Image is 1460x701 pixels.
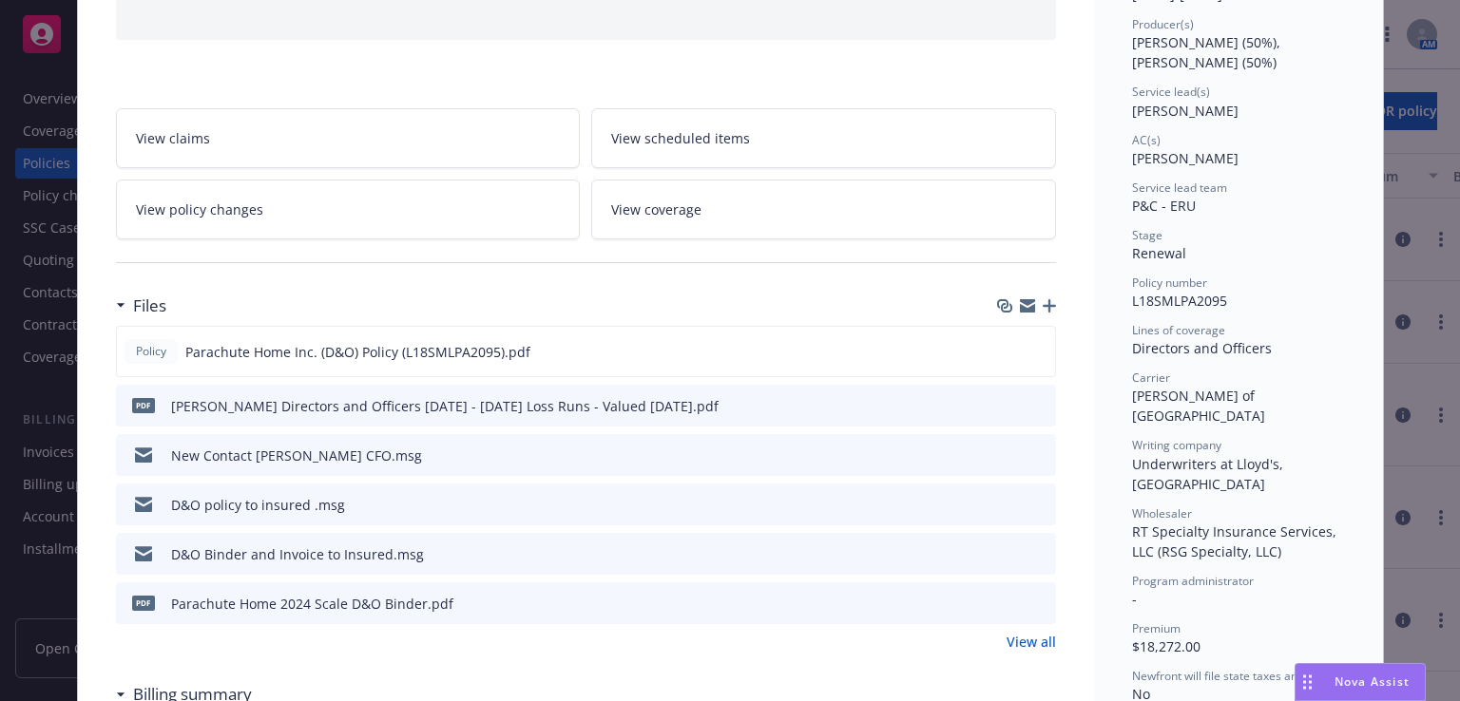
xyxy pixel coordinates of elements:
[611,128,750,148] span: View scheduled items
[1031,495,1048,515] button: preview file
[1001,396,1016,416] button: download file
[1132,437,1221,453] span: Writing company
[1031,396,1048,416] button: preview file
[1132,590,1137,608] span: -
[1296,664,1319,700] div: Drag to move
[1132,149,1239,167] span: [PERSON_NAME]
[1132,292,1227,310] span: L18SMLPA2095
[1132,387,1265,425] span: [PERSON_NAME] of [GEOGRAPHIC_DATA]
[1132,102,1239,120] span: [PERSON_NAME]
[133,294,166,318] h3: Files
[116,108,581,168] a: View claims
[1132,197,1196,215] span: P&C - ERU
[1030,342,1047,362] button: preview file
[1001,495,1016,515] button: download file
[132,343,170,360] span: Policy
[1132,227,1162,243] span: Stage
[1132,620,1181,636] span: Premium
[132,596,155,610] span: pdf
[591,180,1056,239] a: View coverage
[1132,16,1194,32] span: Producer(s)
[1132,637,1201,655] span: $18,272.00
[1001,445,1016,465] button: download file
[1132,455,1287,493] span: Underwriters at Lloyd's, [GEOGRAPHIC_DATA]
[1132,180,1227,196] span: Service lead team
[185,342,530,362] span: Parachute Home Inc. (D&O) Policy (L18SMLPA2095).pdf
[1031,544,1048,564] button: preview file
[171,396,719,416] div: [PERSON_NAME] Directors and Officers [DATE] - [DATE] Loss Runs - Valued [DATE].pdf
[1001,594,1016,614] button: download file
[1132,668,1330,684] span: Newfront will file state taxes and fees
[171,495,345,515] div: D&O policy to insured .msg
[171,594,453,614] div: Parachute Home 2024 Scale D&O Binder.pdf
[591,108,1056,168] a: View scheduled items
[1132,33,1284,71] span: [PERSON_NAME] (50%), [PERSON_NAME] (50%)
[1132,84,1210,100] span: Service lead(s)
[1132,522,1340,560] span: RT Specialty Insurance Services, LLC (RSG Specialty, LLC)
[171,544,424,564] div: D&O Binder and Invoice to Insured.msg
[611,199,701,219] span: View coverage
[136,199,263,219] span: View policy changes
[171,445,422,465] div: New Contact [PERSON_NAME] CFO.msg
[1007,632,1056,652] a: View all
[1132,275,1207,291] span: Policy number
[1031,445,1048,465] button: preview file
[1132,573,1254,589] span: Program administrator
[1132,339,1272,357] span: Directors and Officers
[116,180,581,239] a: View policy changes
[116,294,166,318] div: Files
[1335,673,1410,690] span: Nova Assist
[1295,663,1426,701] button: Nova Assist
[1132,244,1186,262] span: Renewal
[1132,369,1170,386] span: Carrier
[1132,505,1192,521] span: Wholesaler
[1132,132,1161,148] span: AC(s)
[1031,594,1048,614] button: preview file
[1000,342,1015,362] button: download file
[132,398,155,412] span: pdf
[1001,544,1016,564] button: download file
[136,128,210,148] span: View claims
[1132,322,1225,338] span: Lines of coverage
